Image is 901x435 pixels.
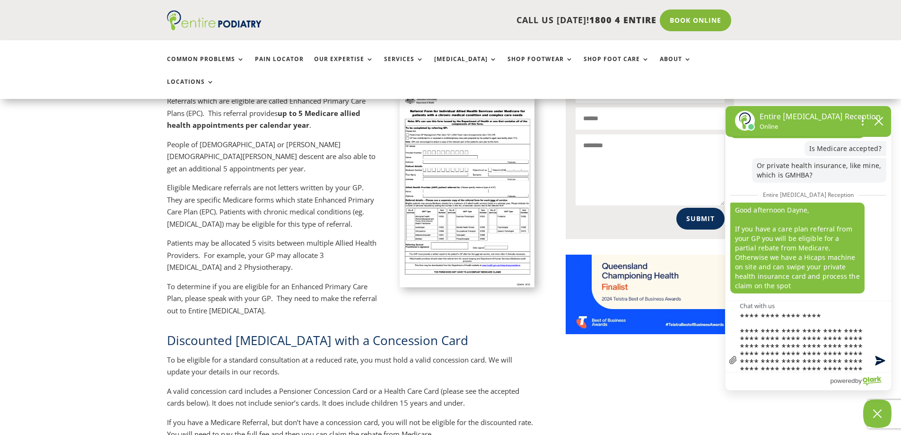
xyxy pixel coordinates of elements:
[167,354,535,385] p: To be eligible for a standard consultation at a reduced rate, you must hold a valid concession ca...
[760,122,881,131] p: Online
[314,56,374,76] a: Our Expertise
[167,23,262,32] a: Entire Podiatry
[167,10,262,30] img: logo (1)
[676,208,725,230] button: Submit
[400,95,535,287] img: GP Referral Form for Podiatry and Medicare
[507,56,573,76] a: Shop Footwear
[167,139,380,182] p: People of [DEMOGRAPHIC_DATA] or [PERSON_NAME][DEMOGRAPHIC_DATA][PERSON_NAME] descent are also abl...
[867,350,891,372] button: Send message
[863,399,892,428] button: Close Chatbox
[726,137,891,301] div: chat
[167,237,380,281] p: Patients may be allocated 5 visits between multiple Allied Health Providers. For example, your GP...
[298,14,656,27] p: CALL US [DATE]!
[730,203,865,293] p: Good afternoon Dayne, If you have a care plan referral from your GP you will be eligible for a pa...
[167,281,380,317] p: To determine if you are eligible for an Enhanced Primary Care Plan, please speak with your GP. Th...
[854,113,871,129] button: Open chat options menu
[167,56,245,76] a: Common Problems
[255,56,304,76] a: Pain Locator
[167,95,380,139] p: Referrals which are eligible are called Enhanced Primary Care Plans (EPC). This referral provides .
[855,375,862,387] span: by
[735,111,755,131] img: Entire Podiatry Reception's profile picture
[726,349,741,372] a: file upload
[660,9,731,31] a: Book Online
[805,141,886,156] p: Is Medicare accepted?
[584,56,649,76] a: Shop Foot Care
[830,373,891,390] a: Powered by Olark
[740,302,775,309] label: Chat with us
[566,255,734,334] img: Telstra Business Awards QLD State Finalist - Championing Health Category
[434,56,497,76] a: [MEDICAL_DATA]
[758,189,858,201] span: Entire [MEDICAL_DATA] Reception
[752,158,886,183] p: Or private health insurance, like mine, which is GMHBA?
[384,56,424,76] a: Services
[167,332,535,354] h2: Discounted [MEDICAL_DATA] with a Concession Card
[566,327,734,336] a: Telstra Business Awards QLD State Finalist - Championing Health Category
[725,106,892,391] div: olark chatbox
[589,14,656,26] span: 1800 4 ENTIRE
[830,375,855,387] span: powered
[167,182,380,237] p: Eligible Medicare referrals are not letters written by your GP. They are specific Medicare forms ...
[760,111,881,122] p: Entire [MEDICAL_DATA] Reception
[167,79,214,99] a: Locations
[167,385,535,417] p: A valid concession card includes a Pensioner Concession Card or a Health Care Card (please see th...
[660,56,691,76] a: About
[871,114,886,128] button: close chatbox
